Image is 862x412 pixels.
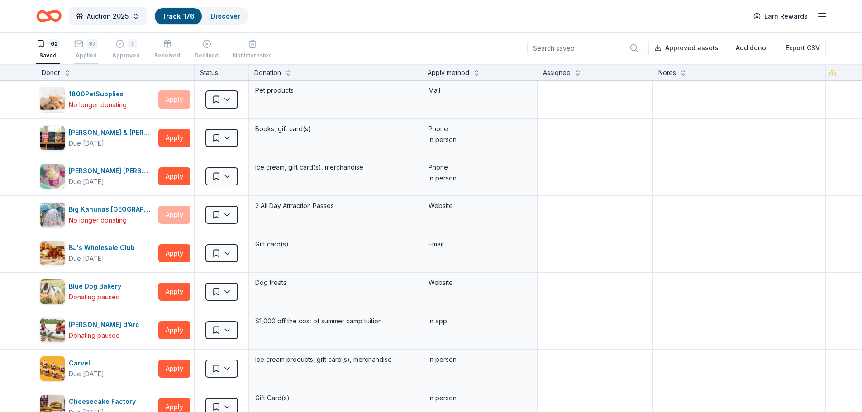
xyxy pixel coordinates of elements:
div: Blue Dog Bakery [69,281,125,292]
div: Notes [658,67,676,78]
div: 62 [49,39,60,48]
button: Image for Camp Jeanne d'Arc[PERSON_NAME] d'ArcDonating paused [40,317,155,343]
img: Image for Carvel [40,356,65,381]
div: Ice cream products, gift card(s), merchandise [254,353,416,366]
img: Image for Baskin Robbins [40,164,65,189]
div: Not interested [233,52,272,59]
div: Status [195,64,249,80]
span: Auction 2025 [87,11,129,22]
div: Donating paused [69,292,120,303]
div: Due [DATE] [69,138,104,149]
a: Discover [211,12,240,20]
div: Received [154,52,180,59]
a: Track· 176 [162,12,195,20]
div: Donating paused [69,330,120,341]
div: Due [DATE] [69,176,104,187]
button: 7Approved [112,36,140,64]
div: In app [429,316,531,327]
div: In person [429,173,531,184]
button: Apply [158,167,190,185]
input: Search saved [527,40,643,56]
div: Website [429,277,531,288]
div: Saved [36,52,60,59]
div: Pet products [254,84,416,97]
div: Mail [429,85,531,96]
div: Gift card(s) [254,238,416,251]
div: Donation [254,67,281,78]
div: BJ's Wholesale Club [69,242,138,253]
div: 2 All Day Attraction Passes [254,199,416,212]
div: $1,000 off the cost of summer camp tuition [254,315,416,327]
div: Ice cream, gift card(s), merchandise [254,161,416,174]
button: Image for Blue Dog BakeryBlue Dog BakeryDonating paused [40,279,155,304]
button: Add donor [730,40,774,56]
button: Apply [158,244,190,262]
button: Approved assets [648,40,724,56]
button: Received [154,36,180,64]
img: Image for Big Kahunas NJ [40,203,65,227]
button: 97Applied [74,36,98,64]
div: Big Kahunas [GEOGRAPHIC_DATA] [69,204,155,215]
button: Image for Big Kahunas NJBig Kahunas [GEOGRAPHIC_DATA]No longer donating [40,202,155,227]
button: Apply [158,129,190,147]
img: Image for Blue Dog Bakery [40,279,65,304]
div: Applied [74,52,98,59]
div: Donor [42,67,60,78]
button: Track· 176Discover [154,7,248,25]
img: Image for Barnes & Noble [40,126,65,150]
div: Cheesecake Factory [69,396,139,407]
div: Due [DATE] [69,253,104,264]
button: Image for CarvelCarvelDue [DATE] [40,356,155,381]
div: Apply method [428,67,469,78]
a: Home [36,5,62,27]
div: Website [429,200,531,211]
div: Gift Card(s) [254,392,416,404]
div: In person [429,134,531,145]
img: Image for Camp Jeanne d'Arc [40,318,65,342]
div: [PERSON_NAME] [PERSON_NAME] [69,166,155,176]
div: In person [429,354,531,365]
button: Declined [195,36,219,64]
div: 1800PetSupplies [69,89,127,99]
div: Email [429,239,531,250]
button: Image for 1800PetSupplies1800PetSuppliesNo longer donating [40,87,155,112]
button: Image for Barnes & Noble[PERSON_NAME] & [PERSON_NAME]Due [DATE] [40,125,155,151]
button: Not interested [233,36,272,64]
div: Assignee [543,67,571,78]
div: Carvel [69,358,104,369]
a: Earn Rewards [748,8,813,24]
div: In person [429,393,531,403]
div: Books, gift card(s) [254,123,416,135]
div: Approved [112,52,140,59]
div: Dog treats [254,276,416,289]
div: No longer donating [69,99,127,110]
div: 97 [87,39,98,48]
div: Phone [429,123,531,134]
img: Image for 1800PetSupplies [40,87,65,112]
button: Apply [158,283,190,301]
button: Apply [158,360,190,378]
button: Image for BJ's Wholesale ClubBJ's Wholesale ClubDue [DATE] [40,241,155,266]
div: [PERSON_NAME] d'Arc [69,319,143,330]
button: Image for Baskin Robbins[PERSON_NAME] [PERSON_NAME]Due [DATE] [40,164,155,189]
div: Declined [195,52,219,59]
img: Image for BJ's Wholesale Club [40,241,65,265]
button: Export CSV [780,40,826,56]
button: Apply [158,321,190,339]
button: 62Saved [36,36,60,64]
div: Due [DATE] [69,369,104,379]
div: [PERSON_NAME] & [PERSON_NAME] [69,127,155,138]
div: 7 [128,39,137,48]
button: Auction 2025 [69,7,147,25]
div: Phone [429,162,531,173]
div: No longer donating [69,215,127,226]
